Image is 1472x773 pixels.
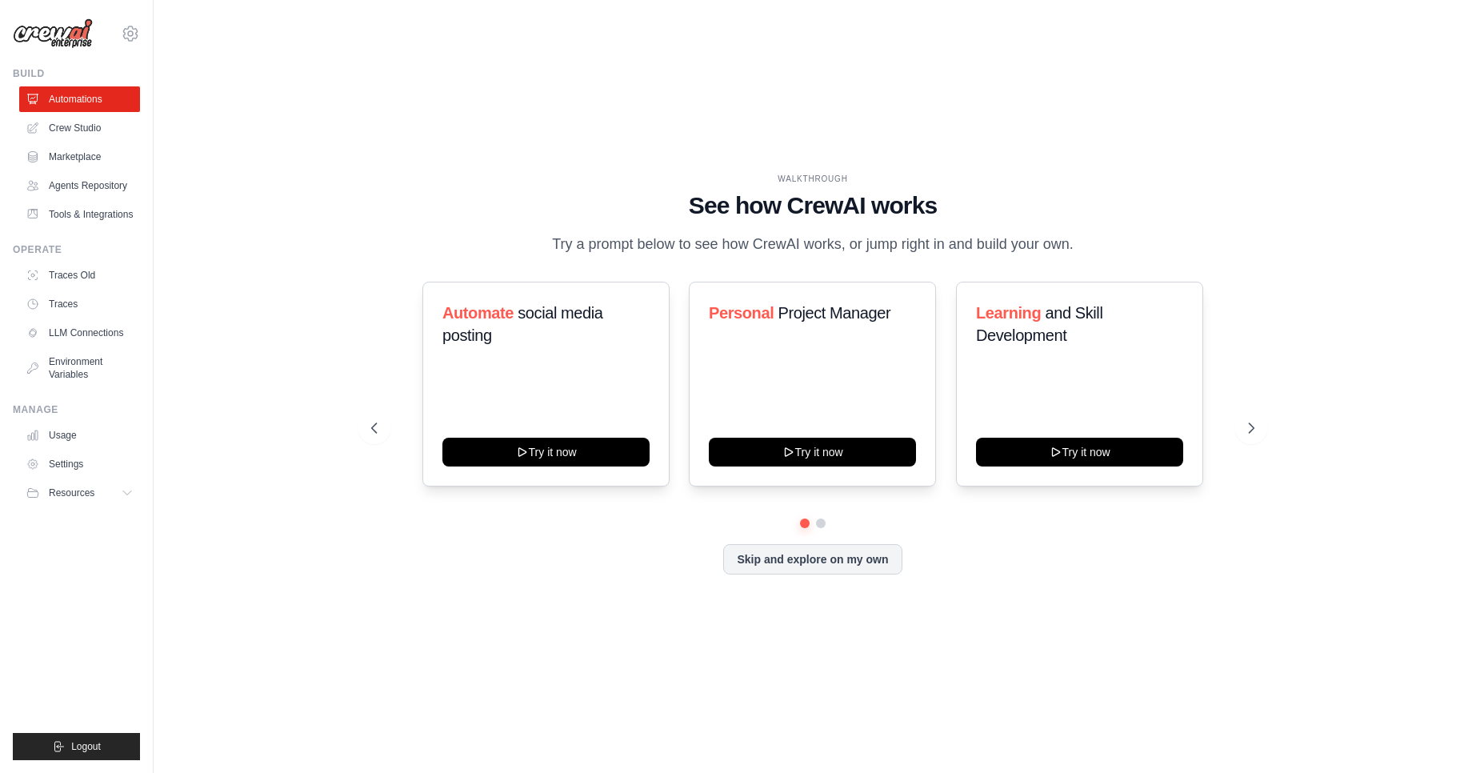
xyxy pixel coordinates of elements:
button: Resources [19,480,140,506]
a: Agents Repository [19,173,140,198]
span: Logout [71,740,101,753]
a: Tools & Integrations [19,202,140,227]
a: Traces [19,291,140,317]
button: Try it now [709,438,916,467]
a: Traces Old [19,262,140,288]
a: Settings [19,451,140,477]
a: Environment Variables [19,349,140,387]
button: Skip and explore on my own [723,544,902,575]
span: Learning [976,304,1041,322]
span: and Skill Development [976,304,1102,344]
button: Logout [13,733,140,760]
a: Marketplace [19,144,140,170]
a: Automations [19,86,140,112]
span: Project Manager [778,304,891,322]
a: Crew Studio [19,115,140,141]
span: social media posting [442,304,603,344]
div: Build [13,67,140,80]
span: Automate [442,304,514,322]
div: Manage [13,403,140,416]
div: Operate [13,243,140,256]
span: Personal [709,304,774,322]
button: Try it now [442,438,650,467]
img: Logo [13,18,93,49]
h1: See how CrewAI works [371,191,1254,220]
a: LLM Connections [19,320,140,346]
a: Usage [19,423,140,448]
div: WALKTHROUGH [371,173,1254,185]
p: Try a prompt below to see how CrewAI works, or jump right in and build your own. [544,233,1082,256]
button: Try it now [976,438,1183,467]
span: Resources [49,487,94,499]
